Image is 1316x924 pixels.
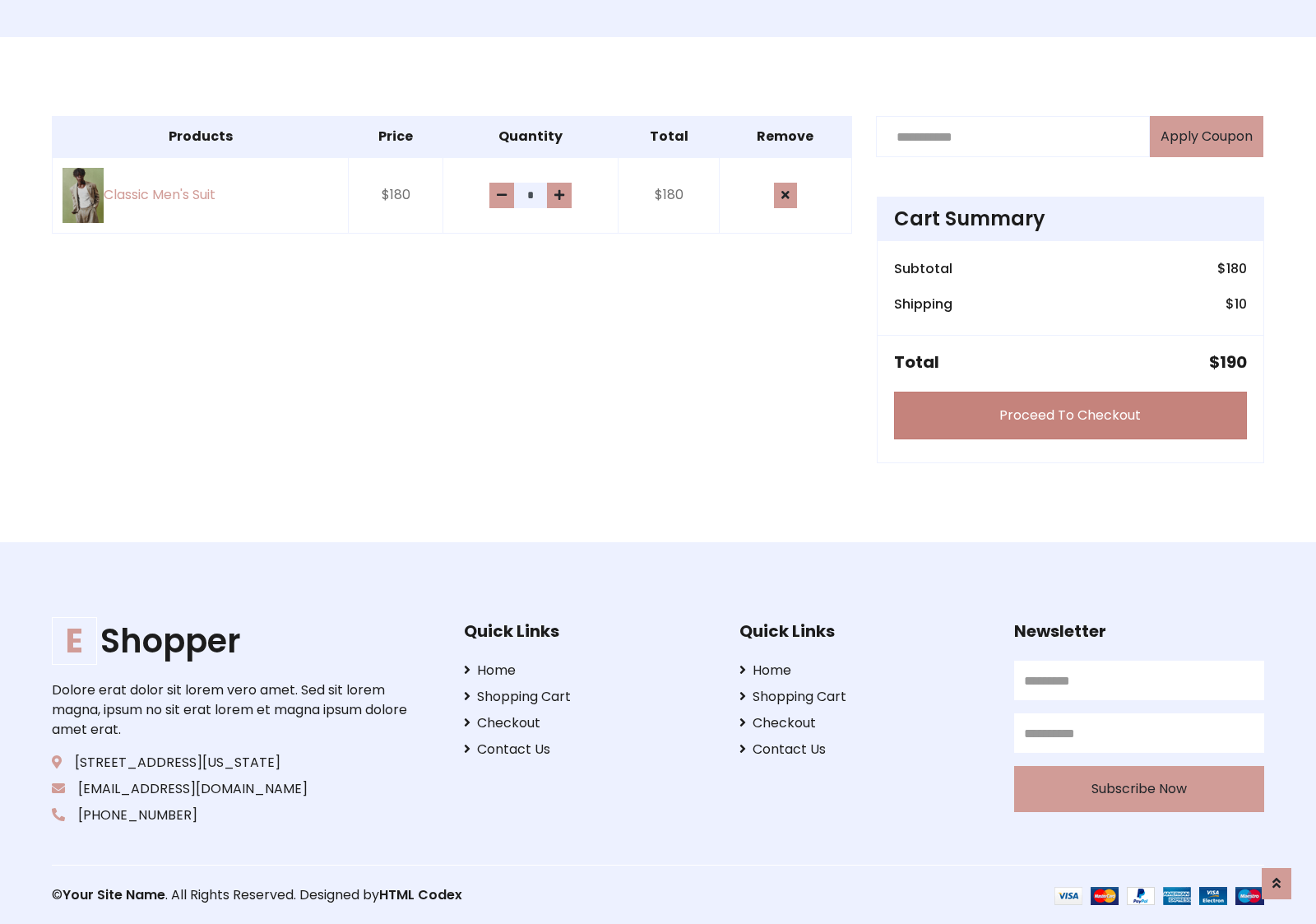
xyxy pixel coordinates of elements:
[1014,621,1264,641] h5: Newsletter
[1209,352,1247,372] h5: $
[894,296,952,312] h6: Shipping
[63,885,165,904] a: Your Site Name
[52,753,412,773] p: [STREET_ADDRESS][US_STATE]
[1150,116,1263,157] button: Apply Coupon
[52,621,412,661] h1: Shopper
[349,157,443,233] td: $180
[52,617,97,665] span: E
[63,168,338,223] a: Classic Men's Suit
[739,621,989,641] h5: Quick Links
[1235,295,1247,313] span: 10
[1226,296,1247,312] h6: $
[739,713,989,733] a: Checkout
[52,680,412,740] p: Dolore erat dolor sit lorem vero amet. Sed sit lorem magna, ipsum no sit erat lorem et magna ipsu...
[52,806,412,825] p: [PHONE_NUMBER]
[443,117,618,158] th: Quantity
[52,885,658,905] p: © . All Rights Reserved. Designed by
[349,117,443,158] th: Price
[379,885,462,904] a: HTML Codex
[53,117,349,158] th: Products
[464,661,714,680] a: Home
[464,687,714,707] a: Shopping Cart
[894,207,1247,231] h4: Cart Summary
[894,392,1247,439] a: Proceed To Checkout
[52,621,412,661] a: EShopper
[894,261,952,276] h6: Subtotal
[720,117,852,158] th: Remove
[1014,766,1264,812] button: Subscribe Now
[464,621,714,641] h5: Quick Links
[619,117,720,158] th: Total
[464,713,714,733] a: Checkout
[739,661,989,680] a: Home
[619,157,720,233] td: $180
[1217,261,1247,276] h6: $
[739,687,989,707] a: Shopping Cart
[739,740,989,759] a: Contact Us
[1226,259,1247,278] span: 180
[894,352,939,372] h5: Total
[1220,351,1247,374] span: 190
[52,779,412,799] p: [EMAIL_ADDRESS][DOMAIN_NAME]
[464,740,714,759] a: Contact Us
